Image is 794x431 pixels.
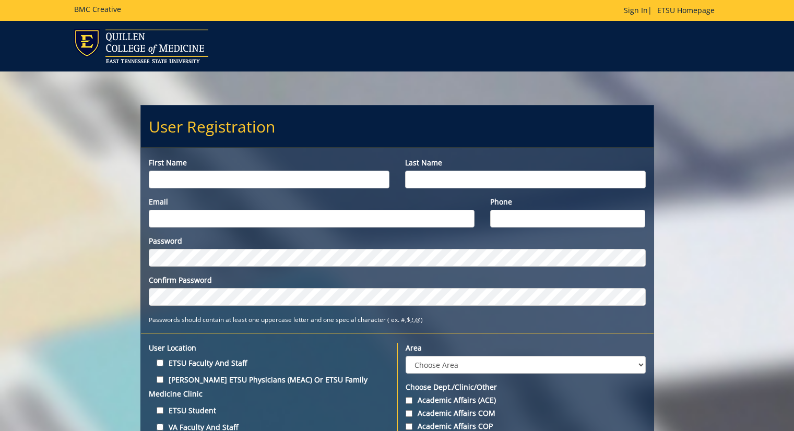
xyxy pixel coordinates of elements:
[74,5,121,13] h5: BMC Creative
[406,382,646,392] label: Choose Dept./Clinic/Other
[405,158,646,168] label: Last name
[652,5,720,15] a: ETSU Homepage
[149,236,646,246] label: Password
[149,197,475,207] label: Email
[624,5,720,16] p: |
[490,197,645,207] label: Phone
[406,343,646,353] label: Area
[149,275,646,285] label: Confirm Password
[149,373,389,401] label: [PERSON_NAME] ETSU Physicians (MEAC) or ETSU Family Medicine Clinic
[406,408,646,418] label: Academic Affairs COM
[74,29,208,63] img: ETSU logo
[149,403,389,417] label: ETSU Student
[406,395,646,405] label: Academic Affairs (ACE)
[624,5,648,15] a: Sign In
[149,356,389,370] label: ETSU Faculty and Staff
[149,158,389,168] label: First name
[149,315,423,324] small: Passwords should contain at least one uppercase letter and one special character ( ex. #,$,!,@)
[141,105,654,148] h2: User Registration
[149,343,389,353] label: User location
